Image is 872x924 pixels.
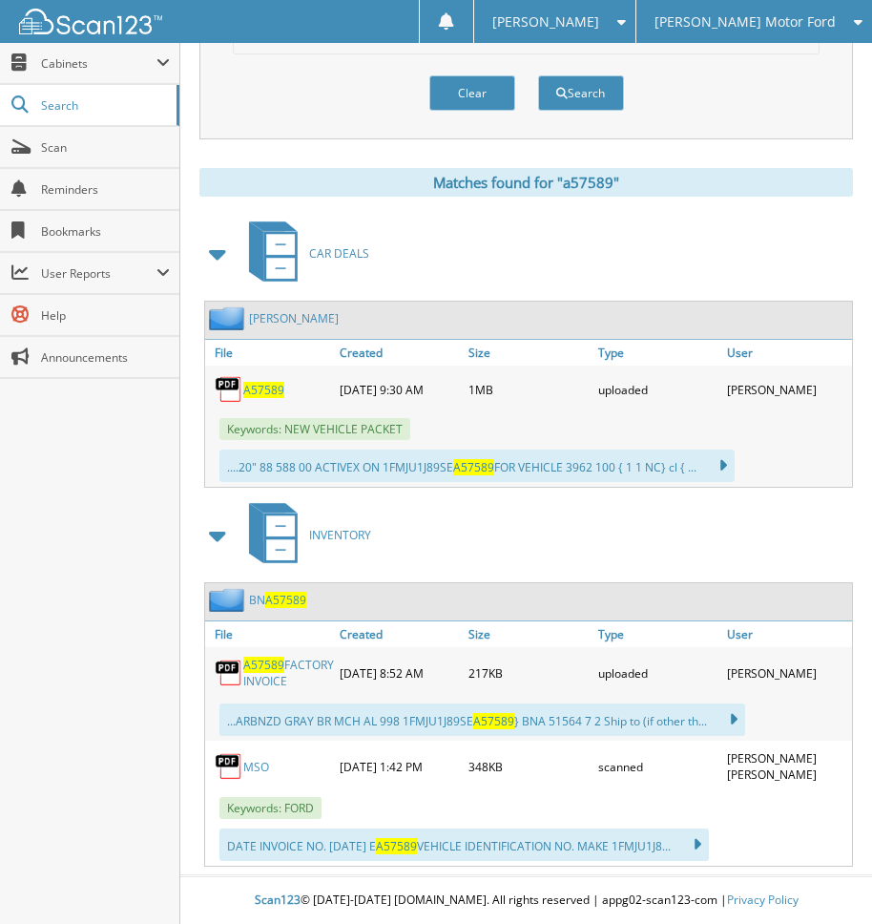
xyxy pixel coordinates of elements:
[243,382,284,398] a: A57589
[205,621,335,647] a: File
[464,370,593,409] div: 1MB
[722,621,852,647] a: User
[335,652,465,694] div: [DATE] 8:52 AM
[429,75,515,111] button: Clear
[727,892,799,908] a: Privacy Policy
[335,745,465,787] div: [DATE] 1:42 PM
[215,752,243,781] img: PDF.png
[335,370,465,409] div: [DATE] 9:30 AM
[464,652,593,694] div: 217KB
[199,168,853,197] div: Matches found for "a57589"
[464,745,593,787] div: 348KB
[41,307,170,324] span: Help
[777,832,872,924] iframe: Chat Widget
[492,16,599,28] span: [PERSON_NAME]
[722,340,852,366] a: User
[722,745,852,787] div: [PERSON_NAME] [PERSON_NAME]
[41,181,170,198] span: Reminders
[238,497,371,573] a: INVENTORY
[219,418,410,440] span: Keywords: NEW VEHICLE PACKET
[41,265,156,282] span: User Reports
[473,713,514,729] span: A57589
[249,592,306,608] a: BNA57589
[209,306,249,330] img: folder2.png
[215,375,243,404] img: PDF.png
[243,759,269,775] a: MSO
[219,450,735,482] div: ....20" 88 588 00 ACTIVEX ON 1FMJU1J89SE FOR VEHICLE 3962 100 { 1 1 NC} cl { ...
[41,139,170,156] span: Scan
[219,829,709,861] div: DATE INVOICE NO. [DATE] E VEHICLE IDENTIFICATION NO. MAKE 1FMJU1J8...
[255,892,301,908] span: Scan123
[180,877,872,924] div: © [DATE]-[DATE] [DOMAIN_NAME]. All rights reserved | appg02-scan123-com |
[243,657,284,673] span: A57589
[593,340,723,366] a: Type
[593,652,723,694] div: uploaded
[464,621,593,647] a: Size
[722,652,852,694] div: [PERSON_NAME]
[238,216,369,291] a: CAR DEALS
[209,588,249,612] img: folder2.png
[309,527,371,543] span: INVENTORY
[453,459,494,475] span: A57589
[538,75,624,111] button: Search
[335,621,465,647] a: Created
[219,797,322,819] span: Keywords: FORD
[205,340,335,366] a: File
[593,621,723,647] a: Type
[41,55,156,72] span: Cabinets
[309,245,369,262] span: CAR DEALS
[41,97,167,114] span: Search
[243,657,334,689] a: A57589FACTORY INVOICE
[335,340,465,366] a: Created
[722,370,852,409] div: [PERSON_NAME]
[41,223,170,240] span: Bookmarks
[215,659,243,687] img: PDF.png
[219,703,745,736] div: ...ARBNZD GRAY BR MCH AL 998 1FMJU1J89SE } BNA 51564 7 2 Ship to (if other th...
[593,745,723,787] div: scanned
[265,592,306,608] span: A57589
[376,838,417,854] span: A57589
[249,310,339,326] a: [PERSON_NAME]
[593,370,723,409] div: uploaded
[654,16,836,28] span: [PERSON_NAME] Motor Ford
[41,349,170,366] span: Announcements
[464,340,593,366] a: Size
[19,9,162,34] img: scan123-logo-white.svg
